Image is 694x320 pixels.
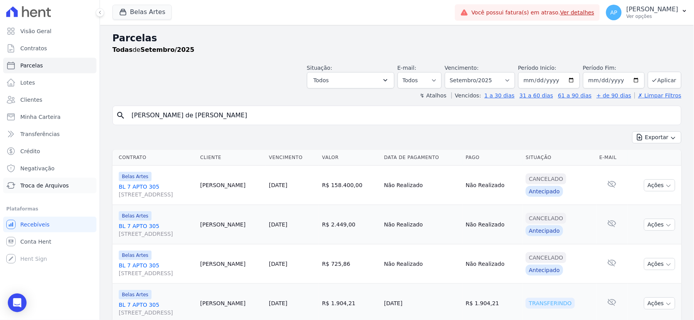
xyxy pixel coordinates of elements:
[116,111,125,120] i: search
[269,182,287,188] a: [DATE]
[3,109,96,125] a: Minha Carteira
[20,79,35,87] span: Lotes
[197,205,266,244] td: [PERSON_NAME]
[266,150,319,166] th: Vencimento
[307,65,332,71] label: Situação:
[596,150,628,166] th: E-mail
[420,92,446,99] label: ↯ Atalhos
[526,298,575,309] div: Transferindo
[648,72,682,88] button: Aplicar
[445,65,479,71] label: Vencimento:
[319,166,381,205] td: R$ 158.400,00
[20,182,69,189] span: Troca de Arquivos
[112,45,194,55] p: de
[526,186,563,197] div: Antecipado
[20,96,42,104] span: Clientes
[463,205,523,244] td: Não Realizado
[3,234,96,249] a: Conta Hent
[307,72,394,88] button: Todos
[20,238,51,246] span: Conta Hent
[485,92,515,99] a: 1 a 30 dias
[119,262,194,277] a: BL 7 APTO 305[STREET_ADDRESS]
[610,10,617,15] span: AP
[119,172,152,181] span: Belas Artes
[3,161,96,176] a: Negativação
[626,5,678,13] p: [PERSON_NAME]
[632,131,682,143] button: Exportar
[3,143,96,159] a: Crédito
[119,191,194,198] span: [STREET_ADDRESS]
[3,217,96,232] a: Recebíveis
[314,76,329,85] span: Todos
[119,211,152,221] span: Belas Artes
[20,113,61,121] span: Minha Carteira
[112,5,172,19] button: Belas Artes
[644,179,675,191] button: Ações
[119,222,194,238] a: BL 7 APTO 305[STREET_ADDRESS]
[381,166,463,205] td: Não Realizado
[381,205,463,244] td: Não Realizado
[20,62,43,69] span: Parcelas
[197,244,266,284] td: [PERSON_NAME]
[3,75,96,90] a: Lotes
[644,297,675,309] button: Ações
[112,46,133,53] strong: Todas
[381,150,463,166] th: Data de Pagamento
[269,221,287,228] a: [DATE]
[197,150,266,166] th: Cliente
[583,64,645,72] label: Período Fim:
[626,13,678,19] p: Ver opções
[119,230,194,238] span: [STREET_ADDRESS]
[6,204,93,214] div: Plataformas
[526,252,566,263] div: Cancelado
[3,92,96,108] a: Clientes
[526,213,566,224] div: Cancelado
[3,58,96,73] a: Parcelas
[319,150,381,166] th: Valor
[463,166,523,205] td: Não Realizado
[560,9,595,16] a: Ver detalhes
[319,244,381,284] td: R$ 725,86
[523,150,596,166] th: Situação
[20,27,52,35] span: Visão Geral
[526,265,563,276] div: Antecipado
[119,269,194,277] span: [STREET_ADDRESS]
[119,290,152,299] span: Belas Artes
[8,293,27,312] div: Open Intercom Messenger
[269,300,287,306] a: [DATE]
[381,244,463,284] td: Não Realizado
[119,301,194,316] a: BL 7 APTO 305[STREET_ADDRESS]
[20,130,60,138] span: Transferências
[141,46,194,53] strong: Setembro/2025
[471,9,594,17] span: Você possui fatura(s) em atraso.
[112,150,197,166] th: Contrato
[197,166,266,205] td: [PERSON_NAME]
[3,23,96,39] a: Visão Geral
[526,173,566,184] div: Cancelado
[3,178,96,193] a: Troca de Arquivos
[644,219,675,231] button: Ações
[463,150,523,166] th: Pago
[269,261,287,267] a: [DATE]
[20,147,40,155] span: Crédito
[20,164,55,172] span: Negativação
[20,44,47,52] span: Contratos
[20,221,50,228] span: Recebíveis
[127,108,678,123] input: Buscar por nome do lote ou do cliente
[119,183,194,198] a: BL 7 APTO 305[STREET_ADDRESS]
[319,205,381,244] td: R$ 2.449,00
[119,309,194,316] span: [STREET_ADDRESS]
[463,244,523,284] td: Não Realizado
[644,258,675,270] button: Ações
[558,92,592,99] a: 61 a 90 dias
[635,92,682,99] a: ✗ Limpar Filtros
[451,92,481,99] label: Vencidos:
[526,225,563,236] div: Antecipado
[398,65,417,71] label: E-mail:
[518,65,557,71] label: Período Inicío:
[119,251,152,260] span: Belas Artes
[3,41,96,56] a: Contratos
[519,92,553,99] a: 31 a 60 dias
[597,92,632,99] a: + de 90 dias
[112,31,682,45] h2: Parcelas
